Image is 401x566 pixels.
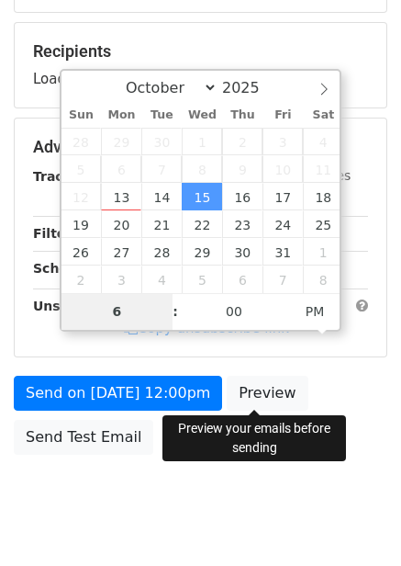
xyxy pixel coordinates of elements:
[182,109,222,121] span: Wed
[182,266,222,293] span: November 5, 2025
[303,128,343,155] span: October 4, 2025
[262,238,303,266] span: October 31, 2025
[262,210,303,238] span: October 24, 2025
[141,183,182,210] span: October 14, 2025
[262,183,303,210] span: October 17, 2025
[141,109,182,121] span: Tue
[262,155,303,183] span: October 10, 2025
[141,155,182,183] span: October 7, 2025
[262,266,303,293] span: November 7, 2025
[178,293,290,330] input: Minute
[182,155,222,183] span: October 8, 2025
[182,210,222,238] span: October 22, 2025
[101,238,141,266] span: October 27, 2025
[33,41,368,89] div: Loading...
[101,210,141,238] span: October 20, 2025
[61,266,102,293] span: November 2, 2025
[124,320,289,336] a: Copy unsubscribe link
[162,415,346,461] div: Preview your emails before sending
[222,128,262,155] span: October 2, 2025
[222,210,262,238] span: October 23, 2025
[33,299,123,313] strong: Unsubscribe
[182,128,222,155] span: October 1, 2025
[290,293,340,330] span: Click to toggle
[222,183,262,210] span: October 16, 2025
[141,210,182,238] span: October 21, 2025
[33,226,80,241] strong: Filters
[61,128,102,155] span: September 28, 2025
[101,183,141,210] span: October 13, 2025
[101,128,141,155] span: September 29, 2025
[303,266,343,293] span: November 8, 2025
[182,183,222,210] span: October 15, 2025
[14,376,222,411] a: Send on [DATE] 12:00pm
[262,128,303,155] span: October 3, 2025
[61,293,173,330] input: Hour
[222,109,262,121] span: Thu
[33,169,95,184] strong: Tracking
[303,155,343,183] span: October 11, 2025
[222,238,262,266] span: October 30, 2025
[309,478,401,566] iframe: Chat Widget
[33,41,368,62] h5: Recipients
[303,238,343,266] span: November 1, 2025
[61,109,102,121] span: Sun
[101,155,141,183] span: October 6, 2025
[61,210,102,238] span: October 19, 2025
[33,137,368,157] h5: Advanced
[262,109,303,121] span: Fri
[141,128,182,155] span: September 30, 2025
[217,79,284,96] input: Year
[61,155,102,183] span: October 5, 2025
[222,155,262,183] span: October 9, 2025
[222,266,262,293] span: November 6, 2025
[101,266,141,293] span: November 3, 2025
[182,238,222,266] span: October 29, 2025
[303,183,343,210] span: October 18, 2025
[303,210,343,238] span: October 25, 2025
[14,420,153,455] a: Send Test Email
[61,183,102,210] span: October 12, 2025
[33,261,99,276] strong: Schedule
[141,238,182,266] span: October 28, 2025
[173,293,178,330] span: :
[61,238,102,266] span: October 26, 2025
[303,109,343,121] span: Sat
[227,376,307,411] a: Preview
[141,266,182,293] span: November 4, 2025
[101,109,141,121] span: Mon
